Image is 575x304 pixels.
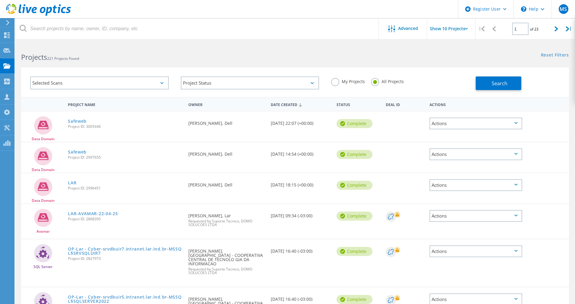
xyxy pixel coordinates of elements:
[337,119,372,128] div: Complete
[15,18,379,39] input: Search projects by name, owner, ID, company, etc
[34,265,53,269] span: SQL Server
[541,53,569,58] a: Reset Filters
[371,78,404,84] label: All Projects
[68,247,182,255] a: OP-Lar - Cyber-srvdbuir7.intranet.lar.ind.br-MSSQL$SRVSQLUIR7
[68,125,182,128] span: Project ID: 3005446
[563,18,575,40] div: |
[398,26,418,31] span: Advanced
[185,239,267,281] div: [PERSON_NAME], [GEOGRAPHIC_DATA] - COOPERATIVA CENTRAL DE TECNOLO GIA DA INFORMACAO
[334,99,383,110] div: Status
[68,295,182,303] a: OP-Lar - Cyber-srvdbuir5.intranet.lar.ind.br-MSSQL$SQLSERVER2022
[32,168,55,172] span: Data Domain
[268,173,334,193] div: [DATE] 18:15 (+00:00)
[185,204,267,233] div: [PERSON_NAME], Lar
[337,247,372,256] div: Complete
[337,212,372,221] div: Complete
[68,150,87,154] a: Safeweb
[492,80,507,87] span: Search
[268,239,334,259] div: [DATE] 16:40 (-03:00)
[188,267,264,275] span: Requested by Suporte Tecnico, DOMO SOLUCOES LTDA
[37,230,50,233] span: Avamar
[185,99,267,110] div: Owner
[30,76,169,89] div: Selected Scans
[530,27,538,32] span: of 23
[268,112,334,131] div: [DATE] 22:07 (+00:00)
[383,99,426,110] div: Deal Id
[181,76,319,89] div: Project Status
[430,118,522,129] div: Actions
[32,199,55,202] span: Data Domain
[337,181,372,190] div: Complete
[185,173,267,193] div: [PERSON_NAME], Dell
[21,52,47,62] b: Projects
[268,99,334,110] div: Date Created
[68,257,182,260] span: Project ID: 2827973
[560,7,567,11] span: MS
[430,210,522,222] div: Actions
[430,179,522,191] div: Actions
[68,212,118,216] a: LAR-AVAMAR-22-04-25
[47,56,79,61] span: 221 Projects Found
[430,245,522,257] div: Actions
[68,156,182,159] span: Project ID: 2997655
[32,137,55,141] span: Data Domain
[68,217,182,221] span: Project ID: 2868395
[331,78,365,84] label: My Projects
[185,142,267,162] div: [PERSON_NAME], Dell
[521,6,526,12] svg: \n
[68,186,182,190] span: Project ID: 2996451
[185,112,267,131] div: [PERSON_NAME], Dell
[426,99,525,110] div: Actions
[337,295,372,304] div: Complete
[68,119,87,123] a: Safeweb
[268,204,334,224] div: [DATE] 09:34 (-03:00)
[475,18,488,40] div: |
[268,142,334,162] div: [DATE] 14:54 (+00:00)
[65,99,185,110] div: Project Name
[476,76,521,90] button: Search
[430,148,522,160] div: Actions
[6,13,71,17] a: Live Optics Dashboard
[188,219,264,227] span: Requested by Suporte Tecnico, DOMO SOLUCOES LTDA
[68,181,76,185] a: LAR
[337,150,372,159] div: Complete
